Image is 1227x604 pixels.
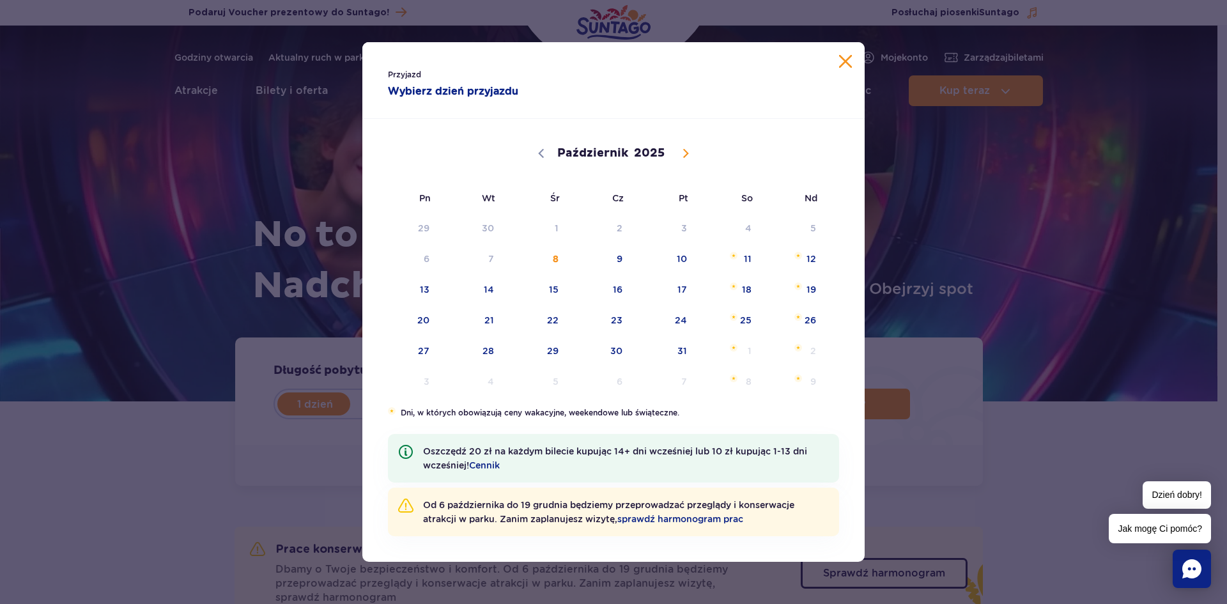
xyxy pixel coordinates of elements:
span: Listopad 3, 2025 [375,367,440,396]
span: Październik 29, 2025 [504,336,569,366]
span: Nd [762,183,826,213]
span: Październik 19, 2025 [762,275,826,304]
span: Przyjazd [388,68,588,81]
span: Listopad 6, 2025 [569,367,633,396]
span: Wrzesień 29, 2025 [375,213,440,243]
a: sprawdź harmonogram prac [617,514,743,524]
span: Październik 26, 2025 [762,306,826,335]
span: Wt [440,183,504,213]
span: Październik 7, 2025 [440,244,504,274]
div: Chat [1173,550,1211,588]
span: Październik 24, 2025 [633,306,697,335]
span: Październik 30, 2025 [569,336,633,366]
span: Październik 15, 2025 [504,275,569,304]
span: Październik 8, 2025 [504,244,569,274]
span: Październik 11, 2025 [697,244,762,274]
span: Październik 6, 2025 [375,244,440,274]
span: Październik 28, 2025 [440,336,504,366]
span: So [697,183,762,213]
span: Wrzesień 30, 2025 [440,213,504,243]
span: Październik 17, 2025 [633,275,697,304]
span: Październik 5, 2025 [762,213,826,243]
span: Listopad 1, 2025 [697,336,762,366]
span: Listopad 4, 2025 [440,367,504,396]
span: Październik 23, 2025 [569,306,633,335]
span: Październik 16, 2025 [569,275,633,304]
span: Październik 27, 2025 [375,336,440,366]
span: Listopad 7, 2025 [633,367,697,396]
li: Oszczędź 20 zł na każdym bilecie kupując 14+ dni wcześniej lub 10 zł kupując 1-13 dni wcześniej! [388,434,839,483]
li: Od 6 października do 19 grudnia będziemy przeprowadzać przeglądy i konserwacje atrakcji w parku. ... [388,488,839,536]
span: Październik 31, 2025 [633,336,697,366]
span: Śr [504,183,569,213]
span: Październik 25, 2025 [697,306,762,335]
span: Październik 20, 2025 [375,306,440,335]
span: Pt [633,183,697,213]
span: Listopad 9, 2025 [762,367,826,396]
span: Październik 2, 2025 [569,213,633,243]
span: Listopad 5, 2025 [504,367,569,396]
li: Dni, w których obowiązują ceny wakacyjne, weekendowe lub świąteczne. [388,407,839,419]
span: Październik 22, 2025 [504,306,569,335]
span: Październik 3, 2025 [633,213,697,243]
span: Październik 14, 2025 [440,275,504,304]
span: Październik 13, 2025 [375,275,440,304]
span: Listopad 8, 2025 [697,367,762,396]
span: Listopad 2, 2025 [762,336,826,366]
span: Październik 21, 2025 [440,306,504,335]
span: Cz [569,183,633,213]
span: Pn [375,183,440,213]
span: Jak mogę Ci pomóc? [1109,514,1211,543]
a: Cennik [469,460,500,470]
span: Październik 10, 2025 [633,244,697,274]
span: Październik 12, 2025 [762,244,826,274]
strong: Wybierz dzień przyjazdu [388,84,588,99]
span: Październik 9, 2025 [569,244,633,274]
button: Zamknij kalendarz [839,55,852,68]
span: Październik 4, 2025 [697,213,762,243]
span: Dzień dobry! [1143,481,1211,509]
span: Październik 1, 2025 [504,213,569,243]
span: Październik 18, 2025 [697,275,762,304]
